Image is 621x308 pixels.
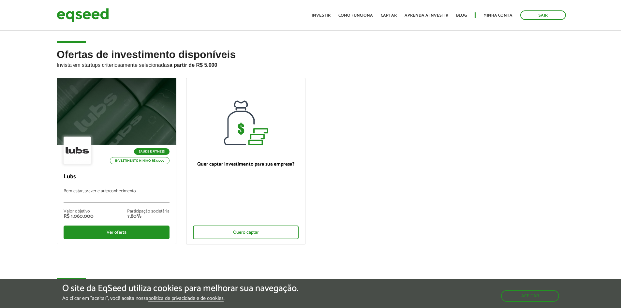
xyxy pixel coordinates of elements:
p: Investimento mínimo: R$ 5.000 [110,157,170,164]
strong: a partir de R$ 5.000 [170,62,217,68]
h5: O site da EqSeed utiliza cookies para melhorar sua navegação. [62,284,298,294]
a: Quer captar investimento para sua empresa? Quero captar [186,78,306,244]
div: Valor objetivo [64,209,94,214]
div: Participação societária [127,209,170,214]
a: Investir [312,13,331,18]
h2: Ofertas de investimento disponíveis [57,49,565,78]
a: Aprenda a investir [405,13,448,18]
p: Invista em startups criteriosamente selecionadas [57,60,565,68]
p: Ao clicar em "aceitar", você aceita nossa . [62,295,298,301]
p: Bem-estar, prazer e autoconhecimento [64,189,170,203]
a: Sair [520,10,566,20]
button: Aceitar [501,290,559,302]
a: Blog [456,13,467,18]
a: política de privacidade e de cookies [148,296,224,301]
a: Saúde e Fitness Investimento mínimo: R$ 5.000 Lubs Bem-estar, prazer e autoconhecimento Valor obj... [57,78,176,244]
div: Ver oferta [64,226,170,239]
div: R$ 1.060.000 [64,214,94,219]
img: EqSeed [57,7,109,24]
p: Saúde e Fitness [134,148,170,155]
p: Lubs [64,173,170,181]
p: Quer captar investimento para sua empresa? [193,161,299,167]
a: Minha conta [483,13,512,18]
div: Quero captar [193,226,299,239]
a: Captar [381,13,397,18]
div: 7,80% [127,214,170,219]
a: Como funciona [338,13,373,18]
